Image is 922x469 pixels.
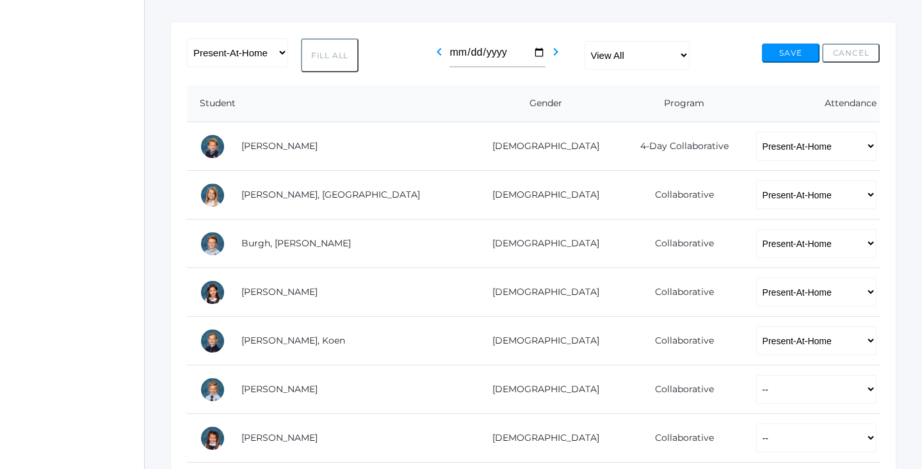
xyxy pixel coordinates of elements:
a: [PERSON_NAME] [241,432,318,443]
a: Burgh, [PERSON_NAME] [241,237,351,249]
th: Student [187,85,466,122]
td: [DEMOGRAPHIC_DATA] [466,414,616,463]
button: Save [762,44,820,63]
a: [PERSON_NAME] [241,286,318,298]
i: chevron_left [432,44,447,60]
td: Collaborative [616,171,743,219]
td: [DEMOGRAPHIC_DATA] [466,317,616,365]
a: [PERSON_NAME] [241,140,318,152]
td: [DEMOGRAPHIC_DATA] [466,171,616,219]
i: chevron_right [548,44,563,60]
th: Gender [466,85,616,122]
div: Koen Crocker [200,328,225,354]
td: [DEMOGRAPHIC_DATA] [466,122,616,171]
td: Collaborative [616,268,743,317]
a: chevron_right [548,50,563,62]
td: Collaborative [616,365,743,414]
td: [DEMOGRAPHIC_DATA] [466,268,616,317]
td: [DEMOGRAPHIC_DATA] [466,219,616,268]
div: Liam Culver [200,377,225,402]
th: Attendance [743,85,880,122]
td: Collaborative [616,317,743,365]
div: Hazel Doss [200,425,225,451]
div: Whitney Chea [200,280,225,305]
button: Fill All [301,38,359,72]
td: 4-Day Collaborative [616,122,743,171]
td: [DEMOGRAPHIC_DATA] [466,365,616,414]
div: Isla Armstrong [200,182,225,208]
div: Gibson Burgh [200,231,225,257]
td: Collaborative [616,219,743,268]
th: Program [616,85,743,122]
a: chevron_left [432,50,447,62]
button: Cancel [822,44,880,63]
td: Collaborative [616,414,743,463]
a: [PERSON_NAME], Koen [241,335,345,346]
div: Nolan Alstot [200,134,225,159]
a: [PERSON_NAME], [GEOGRAPHIC_DATA] [241,189,420,200]
a: [PERSON_NAME] [241,383,318,395]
